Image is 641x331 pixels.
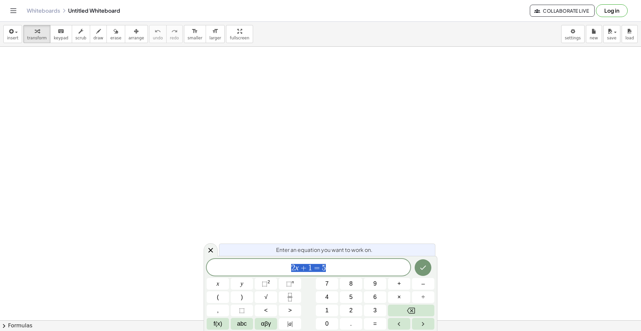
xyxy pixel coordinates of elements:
span: > [288,306,292,315]
span: 9 [373,279,377,288]
span: + [299,264,308,272]
span: × [397,293,401,302]
span: = [312,264,322,272]
span: ⬚ [239,306,245,315]
button: Collaborate Live [530,5,595,17]
button: 8 [340,278,362,290]
button: Backspace [388,305,434,316]
button: undoundo [149,25,167,43]
span: √ [264,293,268,302]
span: 8 [349,279,353,288]
span: ⬚ [262,280,267,287]
button: new [586,25,602,43]
i: undo [155,27,161,35]
button: 6 [364,291,386,303]
button: , [207,305,229,316]
button: Squared [255,278,277,290]
span: smaller [188,36,202,40]
button: 0 [316,318,338,330]
button: 7 [316,278,338,290]
span: larger [209,36,221,40]
button: 4 [316,291,338,303]
var: x [295,263,299,272]
button: Absolute value [279,318,301,330]
button: Toggle navigation [8,5,19,16]
span: < [264,306,268,315]
button: 9 [364,278,386,290]
span: keypad [54,36,68,40]
span: arrange [129,36,144,40]
span: undo [153,36,163,40]
button: Square root [255,291,277,303]
button: 2 [340,305,362,316]
button: 5 [340,291,362,303]
button: Divide [412,291,434,303]
button: save [603,25,620,43]
button: Superscript [279,278,301,290]
span: – [421,279,425,288]
span: 7 [325,279,329,288]
button: settings [561,25,585,43]
button: erase [106,25,125,43]
span: f(x) [214,319,222,328]
button: Alphabet [231,318,253,330]
span: fullscreen [230,36,249,40]
span: 3 [373,306,377,315]
span: , [217,306,219,315]
button: ( [207,291,229,303]
i: redo [171,27,178,35]
span: = [373,319,377,328]
button: Greek alphabet [255,318,277,330]
button: arrange [125,25,148,43]
span: abc [237,319,247,328]
sup: n [292,279,294,284]
button: y [231,278,253,290]
button: Done [415,259,431,276]
button: format_sizesmaller [184,25,206,43]
sup: 2 [267,279,270,284]
button: Plus [388,278,410,290]
button: keyboardkeypad [50,25,72,43]
span: 1 [325,306,329,315]
button: Functions [207,318,229,330]
i: format_size [192,27,198,35]
span: | [291,320,293,327]
span: redo [170,36,179,40]
span: erase [110,36,121,40]
button: scrub [72,25,90,43]
a: Whiteboards [27,7,60,14]
span: load [625,36,634,40]
button: draw [90,25,107,43]
span: insert [7,36,18,40]
button: Left arrow [388,318,410,330]
span: 2 [349,306,353,315]
span: Collaborate Live [536,8,589,14]
span: + [397,279,401,288]
span: ) [241,293,243,302]
button: Log in [596,4,628,17]
span: transform [27,36,47,40]
button: Times [388,291,410,303]
button: Placeholder [231,305,253,316]
button: x [207,278,229,290]
span: ( [217,293,219,302]
i: format_size [212,27,218,35]
button: 3 [364,305,386,316]
i: keyboard [58,27,64,35]
span: ⬚ [286,280,292,287]
button: redoredo [166,25,183,43]
button: ) [231,291,253,303]
span: draw [93,36,103,40]
button: Less than [255,305,277,316]
span: new [590,36,598,40]
button: Right arrow [412,318,434,330]
span: save [607,36,616,40]
span: αβγ [261,319,271,328]
button: insert [3,25,22,43]
span: 5 [349,293,353,302]
button: fullscreen [226,25,253,43]
span: Enter an equation you want to work on. [276,246,373,254]
span: x [217,279,219,288]
span: 1 [308,264,312,272]
span: 2 [291,264,295,272]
